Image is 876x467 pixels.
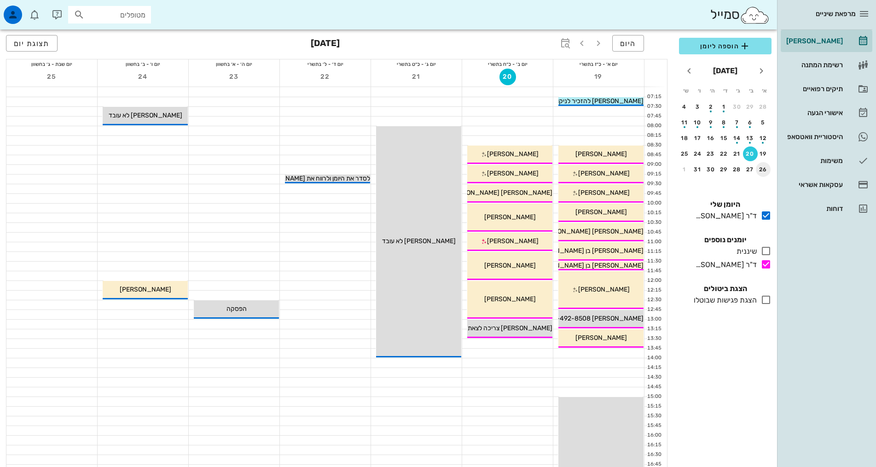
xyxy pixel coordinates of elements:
[644,170,663,178] div: 09:15
[717,115,731,130] button: 8
[226,73,243,81] span: 23
[484,295,536,303] span: [PERSON_NAME]
[709,62,741,80] button: [DATE]
[730,162,744,177] button: 28
[575,208,627,216] span: [PERSON_NAME]
[756,146,771,161] button: 19
[784,109,843,117] div: אישורי הגעה
[533,247,644,255] span: [PERSON_NAME] בן [PERSON_NAME]
[644,267,663,275] div: 11:45
[756,162,771,177] button: 26
[816,10,856,18] span: מרפאת שיניים
[644,228,663,236] div: 10:45
[448,189,552,197] span: [PERSON_NAME] [PERSON_NAME]
[644,354,663,362] div: 14:00
[717,151,731,157] div: 22
[677,135,692,141] div: 18
[644,112,663,120] div: 07:45
[644,393,663,401] div: 15:00
[226,69,243,85] button: 23
[703,119,718,126] div: 9
[730,151,744,157] div: 21
[317,69,334,85] button: 22
[719,83,731,99] th: ד׳
[743,104,758,110] div: 29
[189,59,279,69] div: יום ה׳ - א׳ בחשוון
[690,104,705,110] div: 3
[703,99,718,114] button: 2
[644,344,663,352] div: 13:45
[644,432,663,439] div: 16:00
[692,259,757,270] div: ד"ר [PERSON_NAME]
[484,262,536,269] span: [PERSON_NAME]
[703,166,718,173] div: 30
[717,162,731,177] button: 29
[644,93,663,101] div: 07:15
[499,69,516,85] button: 20
[499,73,516,81] span: 20
[578,189,630,197] span: [PERSON_NAME]
[679,283,772,294] h4: הצגת ביטולים
[781,102,872,124] a: אישורי הגעה
[644,277,663,285] div: 12:00
[644,238,663,246] div: 11:00
[591,73,607,81] span: 19
[717,166,731,173] div: 29
[693,83,705,99] th: ו׳
[644,441,663,449] div: 16:15
[784,85,843,93] div: תיקים רפואיים
[644,151,663,159] div: 08:45
[677,131,692,146] button: 18
[756,119,771,126] div: 5
[784,157,843,164] div: משימות
[710,5,770,25] div: סמייל
[781,30,872,52] a: [PERSON_NAME]
[690,135,705,141] div: 17
[677,99,692,114] button: 4
[484,213,536,221] span: [PERSON_NAME]
[690,166,705,173] div: 31
[677,104,692,110] div: 4
[677,146,692,161] button: 25
[677,151,692,157] div: 25
[553,59,644,69] div: יום א׳ - כ״ז בתשרי
[730,146,744,161] button: 21
[730,131,744,146] button: 14
[644,180,663,188] div: 09:30
[743,151,758,157] div: 20
[644,412,663,420] div: 15:30
[756,99,771,114] button: 28
[578,286,630,293] span: [PERSON_NAME]
[44,69,60,85] button: 25
[690,99,705,114] button: 3
[743,166,758,173] div: 27
[109,111,182,119] span: [PERSON_NAME] לא עובד
[743,99,758,114] button: 29
[690,162,705,177] button: 31
[382,237,456,245] span: [PERSON_NAME] לא עובד
[644,190,663,198] div: 09:45
[781,150,872,172] a: משימות
[644,364,663,372] div: 14:15
[784,37,843,45] div: [PERSON_NAME]
[445,324,552,332] span: [PERSON_NAME] צריכה לצאת ב 13:00
[644,451,663,459] div: 16:30
[703,115,718,130] button: 9
[462,59,553,69] div: יום ב׳ - כ״ח בתשרי
[733,246,757,257] div: שיננית
[644,325,663,333] div: 13:15
[612,35,644,52] button: היום
[644,296,663,304] div: 12:30
[679,234,772,245] h4: יומנים נוספים
[743,146,758,161] button: 20
[784,181,843,188] div: עסקאות אשראי
[135,73,151,81] span: 24
[759,83,771,99] th: א׳
[781,54,872,76] a: רשימת המתנה
[679,199,772,210] h4: היומן שלי
[756,135,771,141] div: 12
[756,115,771,130] button: 5
[717,131,731,146] button: 15
[690,131,705,146] button: 17
[677,115,692,130] button: 11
